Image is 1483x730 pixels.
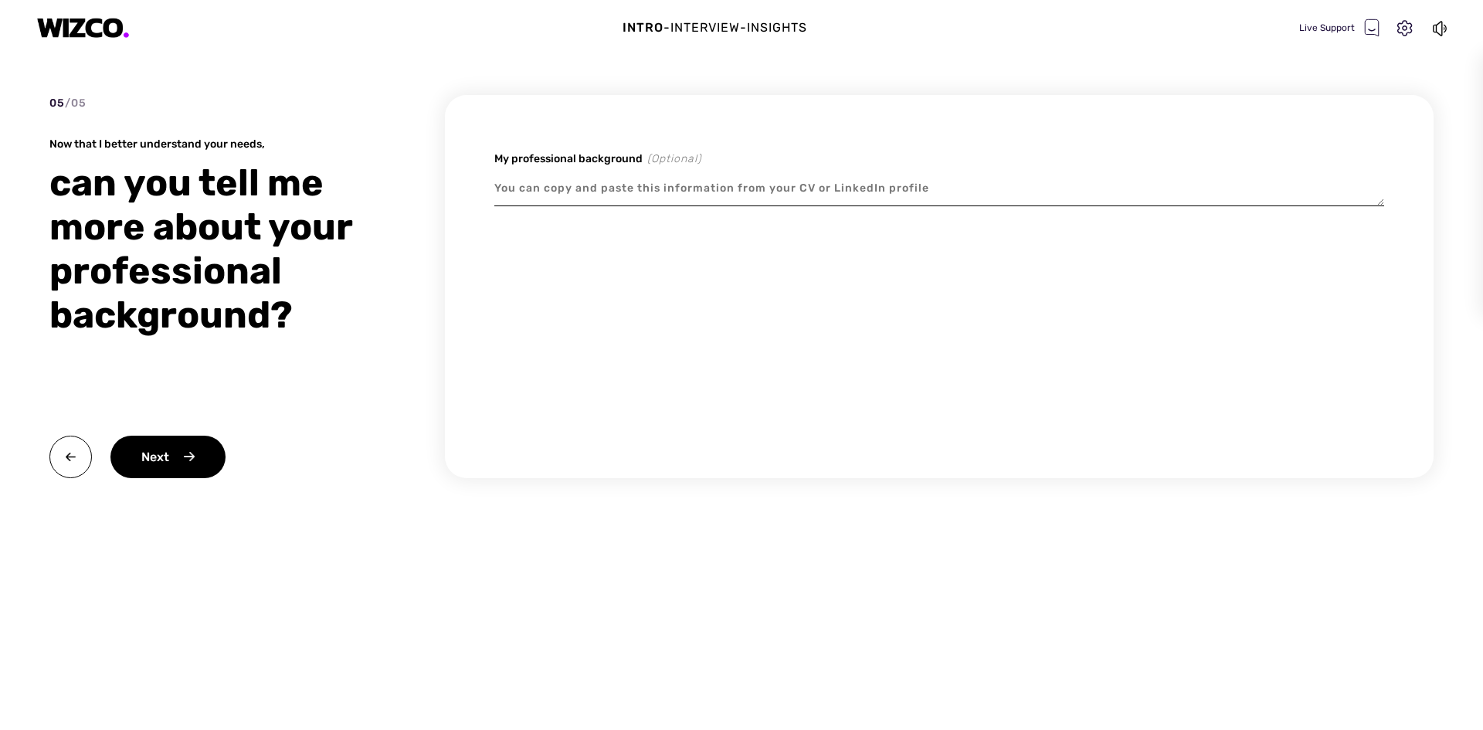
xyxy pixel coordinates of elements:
div: Interview [670,19,740,37]
div: - [740,19,747,37]
div: Next [110,436,226,478]
div: My professional background [494,151,1384,168]
div: - [663,19,670,37]
div: Intro [623,19,663,37]
span: (Optional) [647,152,701,165]
div: Now that I better understand your needs, [49,137,374,151]
div: Live Support [1299,19,1379,37]
img: back [49,436,92,478]
img: logo [37,18,130,39]
div: can you tell me more about your professional background? [49,161,374,337]
div: Insights [747,19,807,37]
div: 05 [49,95,87,111]
span: / 05 [65,97,87,110]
